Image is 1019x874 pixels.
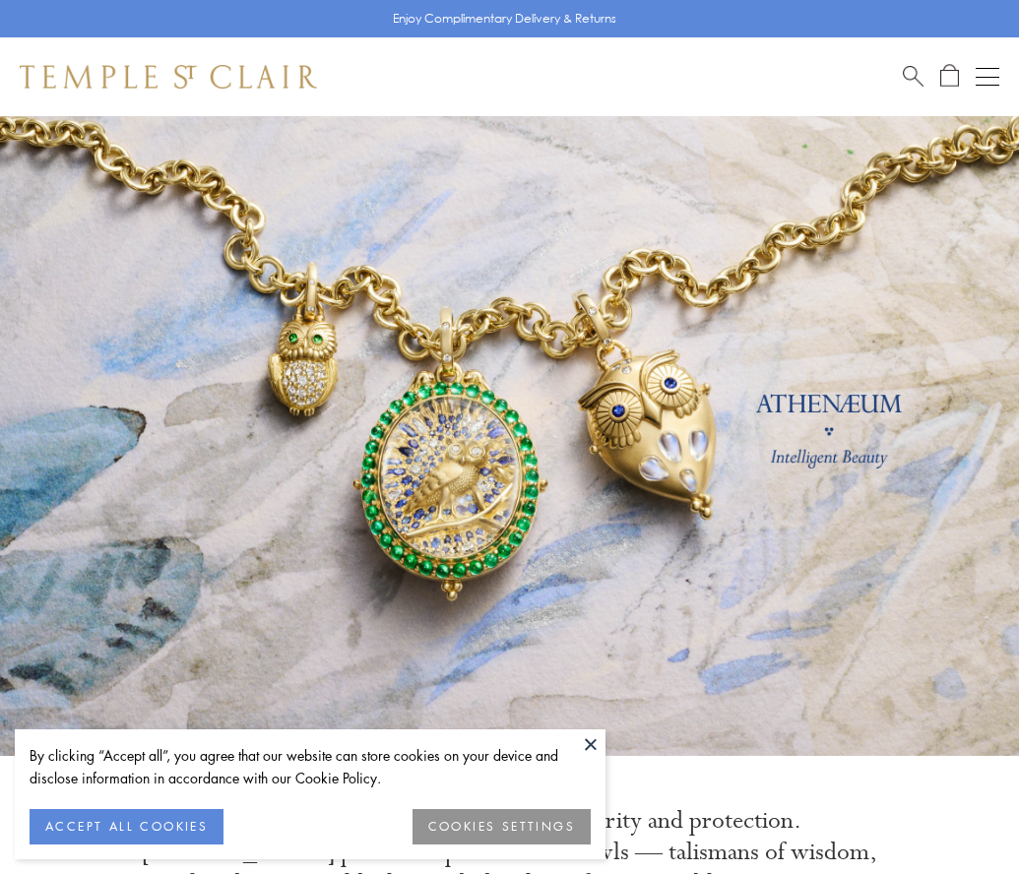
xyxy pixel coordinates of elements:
[30,744,591,789] div: By clicking “Accept all”, you agree that our website can store cookies on your device and disclos...
[30,809,223,844] button: ACCEPT ALL COOKIES
[940,64,959,89] a: Open Shopping Bag
[976,65,999,89] button: Open navigation
[20,65,317,89] img: Temple St. Clair
[903,64,923,89] a: Search
[413,809,591,844] button: COOKIES SETTINGS
[393,9,616,29] p: Enjoy Complimentary Delivery & Returns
